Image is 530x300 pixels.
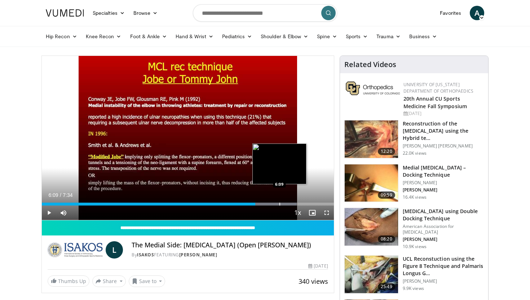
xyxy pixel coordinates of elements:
a: Foot & Ankle [126,29,172,44]
a: 08:20 [MEDICAL_DATA] using Double Docking Technique American Association for [MEDICAL_DATA] [PERS... [344,208,484,250]
img: ISAKOS [48,241,103,259]
span: 6:09 [48,192,58,198]
p: [PERSON_NAME] [403,187,484,193]
a: Favorites [436,6,465,20]
h4: Related Videos [344,60,396,69]
span: 7:34 [63,192,72,198]
input: Search topics, interventions [193,4,337,22]
button: Fullscreen [319,206,334,220]
a: 20th Annual CU Sports Medicine Fall Symposium [403,95,467,110]
span: 340 views [299,277,328,286]
a: Specialties [88,6,129,20]
div: [DATE] [308,263,328,269]
p: [PERSON_NAME] [403,237,484,242]
a: 12:20 Reconstruction of the [MEDICAL_DATA] using the Hybrid te… [PERSON_NAME] [PERSON_NAME] 22.0K... [344,120,484,158]
p: 22.0K views [403,150,427,156]
a: Pediatrics [218,29,256,44]
h3: Medial [MEDICAL_DATA] – Docking Technique [403,164,484,178]
img: 355603a8-37da-49b6-856f-e00d7e9307d3.png.150x105_q85_autocrop_double_scale_upscale_version-0.2.png [346,81,400,95]
button: Enable picture-in-picture mode [305,206,319,220]
span: 12:20 [378,148,395,155]
img: VuMedi Logo [46,9,84,17]
a: A [470,6,484,20]
video-js: Video Player [42,56,334,220]
h3: Reconstruction of the [MEDICAL_DATA] using the Hybrid te… [403,120,484,142]
a: Browse [129,6,162,20]
span: 09:59 [378,191,395,199]
a: [PERSON_NAME] [179,252,217,258]
button: Save to [129,275,165,287]
a: Knee Recon [81,29,126,44]
a: Sports [341,29,372,44]
div: Progress Bar [42,203,334,206]
button: Playback Rate [291,206,305,220]
img: 325571_0000_1.png.150x105_q85_crop-smart_upscale.jpg [345,164,398,202]
a: 25:49 UCL Reconstuction using the Figure 8 Technique and Palmaris Longus G… [PERSON_NAME] 9.9K views [344,255,484,294]
img: benn_3.png.150x105_q85_crop-smart_upscale.jpg [345,120,398,158]
div: [DATE] [403,110,482,117]
img: Dugas_UCL_3.png.150x105_q85_crop-smart_upscale.jpg [345,256,398,293]
p: 10.9K views [403,244,427,250]
a: 09:59 Medial [MEDICAL_DATA] – Docking Technique [PERSON_NAME] [PERSON_NAME] 16.4K views [344,164,484,202]
div: By FEATURING [132,252,328,258]
p: American Association for [MEDICAL_DATA] [403,224,484,235]
button: Share [92,275,126,287]
a: Thumbs Up [48,275,89,287]
p: [PERSON_NAME] [403,278,484,284]
span: 08:20 [378,235,395,243]
span: 25:49 [378,283,395,290]
a: L [106,241,123,259]
a: Shoulder & Elbow [256,29,313,44]
h3: UCL Reconstuction using the Figure 8 Technique and Palmaris Longus G… [403,255,484,277]
p: 16.4K views [403,194,427,200]
h3: [MEDICAL_DATA] using Double Docking Technique [403,208,484,222]
img: image.jpeg [252,144,306,184]
img: Surgical_Reconstruction_Ulnar_Collateral_Ligament___100005038_3.jpg.150x105_q85_crop-smart_upscal... [345,208,398,246]
a: Hip Recon [41,29,81,44]
button: Play [42,206,56,220]
p: [PERSON_NAME] [403,180,484,186]
p: 9.9K views [403,286,424,291]
p: [PERSON_NAME] [PERSON_NAME] [403,143,484,149]
h4: The Medial Side: [MEDICAL_DATA] (Open [PERSON_NAME]) [132,241,328,249]
a: ISAKOS [137,252,154,258]
span: / [60,192,61,198]
a: Trauma [372,29,405,44]
a: University of [US_STATE] Department of Orthopaedics [403,81,473,94]
button: Mute [56,206,71,220]
a: Spine [313,29,341,44]
a: Hand & Wrist [171,29,218,44]
a: Business [405,29,442,44]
